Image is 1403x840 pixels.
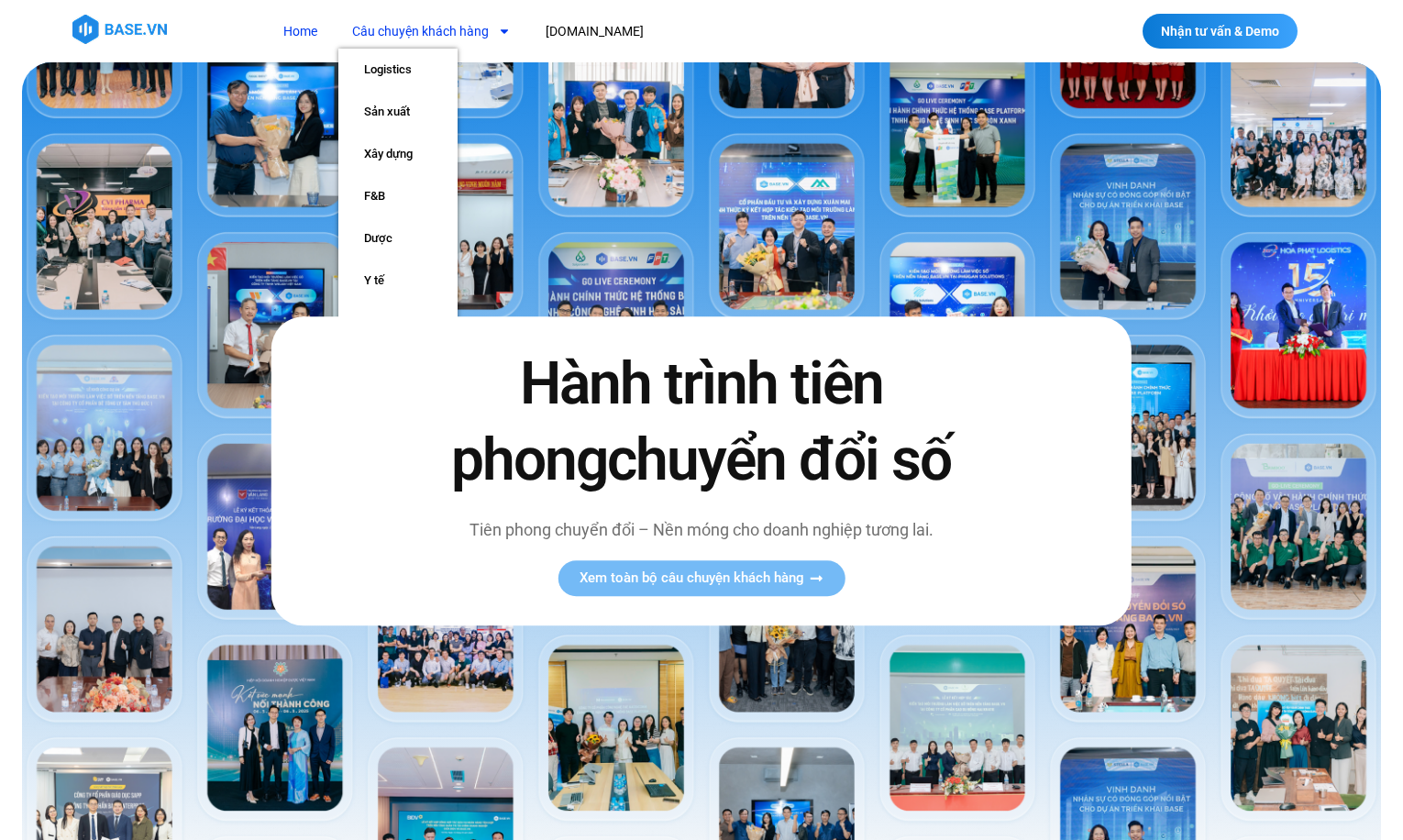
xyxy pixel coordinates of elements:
[580,571,804,585] span: Xem toàn bộ câu chuyện khách hàng
[413,346,990,498] h2: Hành trình tiên phong
[270,15,331,49] a: Home
[338,260,458,302] a: Y tế
[338,91,458,133] a: Sản xuất
[338,175,458,217] a: F&B
[270,15,980,49] nav: Menu
[413,517,990,542] p: Tiên phong chuyển đổi – Nền móng cho doanh nghiệp tương lai.
[338,133,458,175] a: Xây dựng
[1143,14,1298,49] a: Nhận tư vấn & Demo
[1161,25,1279,38] span: Nhận tư vấn & Demo
[338,49,458,91] a: Logistics
[338,15,525,49] a: Câu chuyện khách hàng
[338,49,458,344] ul: Câu chuyện khách hàng
[338,217,458,260] a: Dược
[558,560,845,596] a: Xem toàn bộ câu chuyện khách hàng
[338,302,458,344] a: Giáo dục
[532,15,657,49] a: [DOMAIN_NAME]
[607,426,951,495] span: chuyển đổi số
